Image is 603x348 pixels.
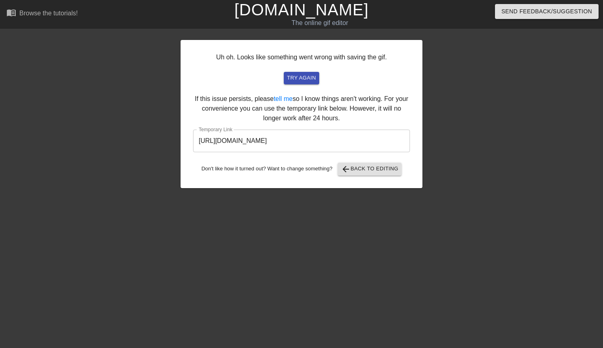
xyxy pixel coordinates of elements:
[338,163,402,176] button: Back to Editing
[205,18,435,28] div: The online gif editor
[193,130,410,152] input: bare
[6,8,16,17] span: menu_book
[6,8,78,20] a: Browse the tutorials!
[284,72,319,84] button: try again
[193,163,410,176] div: Don't like how it turned out? Want to change something?
[287,73,316,83] span: try again
[181,40,422,188] div: Uh oh. Looks like something went wrong with saving the gif. If this issue persists, please so I k...
[341,164,351,174] span: arrow_back
[501,6,592,17] span: Send Feedback/Suggestion
[274,95,293,102] a: tell me
[19,10,78,17] div: Browse the tutorials!
[495,4,599,19] button: Send Feedback/Suggestion
[234,1,368,19] a: [DOMAIN_NAME]
[341,164,399,174] span: Back to Editing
